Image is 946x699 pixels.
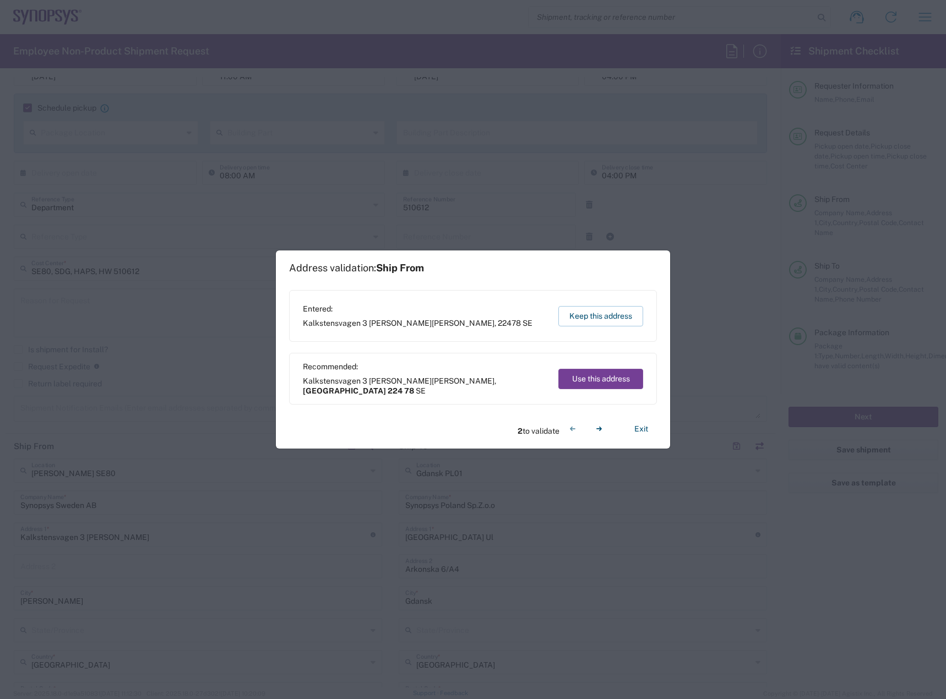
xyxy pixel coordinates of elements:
span: SE [523,319,532,327]
span: [PERSON_NAME] [432,376,494,385]
span: Ship From [376,262,424,274]
span: 22478 [498,319,521,327]
button: Keep this address [558,306,643,326]
span: 2 [518,427,523,435]
button: Use this address [558,369,643,389]
span: [GEOGRAPHIC_DATA] [303,386,386,395]
span: 224 78 [388,386,414,395]
span: [PERSON_NAME] [432,319,494,327]
span: Kalkstensvagen 3 [PERSON_NAME] , [303,318,532,328]
span: Recommended: [303,362,548,372]
button: Exit [626,419,657,439]
span: Kalkstensvagen 3 [PERSON_NAME] , [303,376,548,396]
div: to validate [518,416,612,442]
span: SE [416,386,426,395]
h1: Address validation: [289,262,424,274]
span: Entered: [303,304,532,314]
